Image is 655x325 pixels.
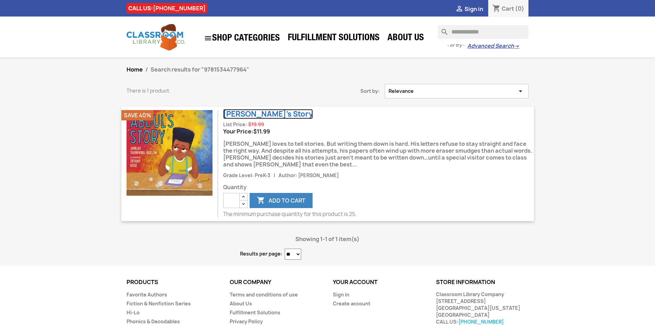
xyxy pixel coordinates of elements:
[257,197,265,205] i: 
[516,88,525,95] i: 
[384,32,427,45] a: About Us
[223,135,534,172] div: [PERSON_NAME] loves to tell stories. But writing them down is hard. His letters refuse to stay st...
[127,24,185,51] img: Classroom Library Company
[230,309,280,316] a: Fulfillment Solutions
[438,25,446,33] i: search
[127,300,191,307] a: Fiction & Nonfiction Series
[492,5,501,13] i: shopping_cart
[447,42,467,49] span: - or try -
[284,32,383,45] a: Fulfillment Solutions
[455,5,463,13] i: 
[223,193,240,208] input: Quantity
[127,291,167,298] a: Favorite Authors
[455,5,483,13] a:  Sign in
[248,121,264,128] span: Regular price
[127,87,288,94] p: There is 1 product.
[333,291,349,298] a: Sign in
[127,66,143,73] a: Home
[223,211,534,218] p: The minimum purchase quantity for this product is 25.
[230,291,298,298] a: Terms and conditions of use
[279,172,339,178] span: Author: [PERSON_NAME]
[458,318,504,325] a: [PHONE_NUMBER]
[121,110,154,120] li: Save 40%
[127,110,212,196] img: Abdul's Story
[127,318,180,325] a: Phonics & Decodables
[127,3,207,13] div: CALL US:
[514,43,519,50] span: →
[436,279,529,285] p: Store information
[153,4,206,12] a: [PHONE_NUMBER]
[253,128,270,135] span: Price
[204,34,212,42] i: 
[223,172,270,178] span: Grade Level: PreK-3
[200,31,283,46] a: SHOP CATEGORIES
[467,43,519,50] a: Advanced Search→
[298,88,385,95] span: Sort by:
[223,128,534,135] div: Your Price:
[502,5,514,12] span: Cart
[230,300,252,307] a: About Us
[333,300,370,307] a: Create account
[385,84,529,98] button: Sort by selection
[223,121,247,128] span: List Price:
[127,309,140,316] a: Hi-Lo
[333,278,378,286] a: Your account
[230,318,263,325] a: Privacy Policy
[127,279,219,285] p: Products
[271,172,277,178] span: |
[465,5,483,13] span: Sign in
[223,109,313,119] a: [PERSON_NAME]'s Story
[223,184,534,191] span: Quantity
[230,279,323,285] p: Our company
[151,66,249,73] span: Search results for "9781534477964"
[515,5,524,12] span: (0)
[250,193,313,208] button: Add to cart
[438,25,528,39] input: Search
[240,250,282,257] label: Results per page:
[127,232,529,246] div: Showing 1-1 of 1 item(s)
